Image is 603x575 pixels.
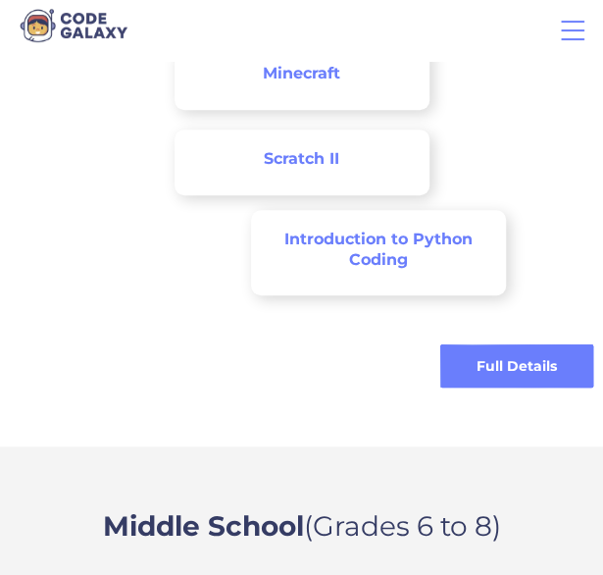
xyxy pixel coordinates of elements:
[264,149,339,168] span: Scratch II
[304,509,501,543] span: (Grades 6 to 8)
[251,210,506,296] a: Introduction to Python Coding
[440,344,593,388] a: Full Details
[30,505,574,547] h2: Middle School
[284,230,473,269] span: Introduction to Python Coding
[175,44,429,110] a: Minecraft
[557,15,588,46] div: menu
[175,130,429,195] a: Scratch II
[263,64,340,82] span: Minecraft
[440,356,593,376] div: Full Details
